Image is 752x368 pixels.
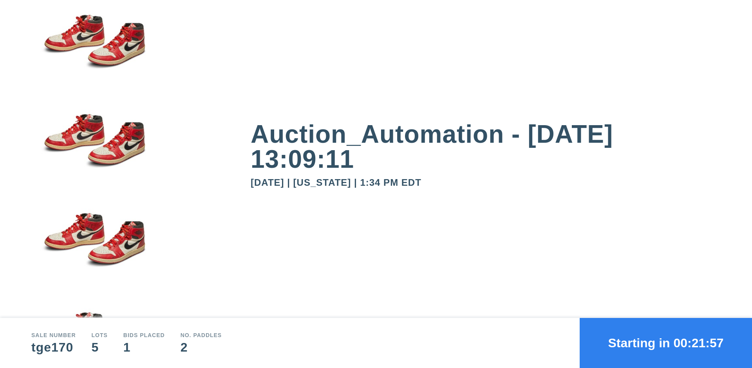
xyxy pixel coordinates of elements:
div: [DATE] | [US_STATE] | 1:34 PM EDT [251,178,721,187]
div: 5 [92,341,108,354]
div: Sale number [31,332,76,338]
div: Lots [92,332,108,338]
img: small [31,4,157,103]
div: 1 [123,341,165,354]
div: No. Paddles [181,332,222,338]
button: Starting in 00:21:57 [580,318,752,368]
div: tge170 [31,341,76,354]
div: 2 [181,341,222,354]
div: Auction_Automation - [DATE] 13:09:11 [251,122,721,172]
img: small [31,103,157,202]
img: small [31,202,157,301]
div: Bids Placed [123,332,165,338]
